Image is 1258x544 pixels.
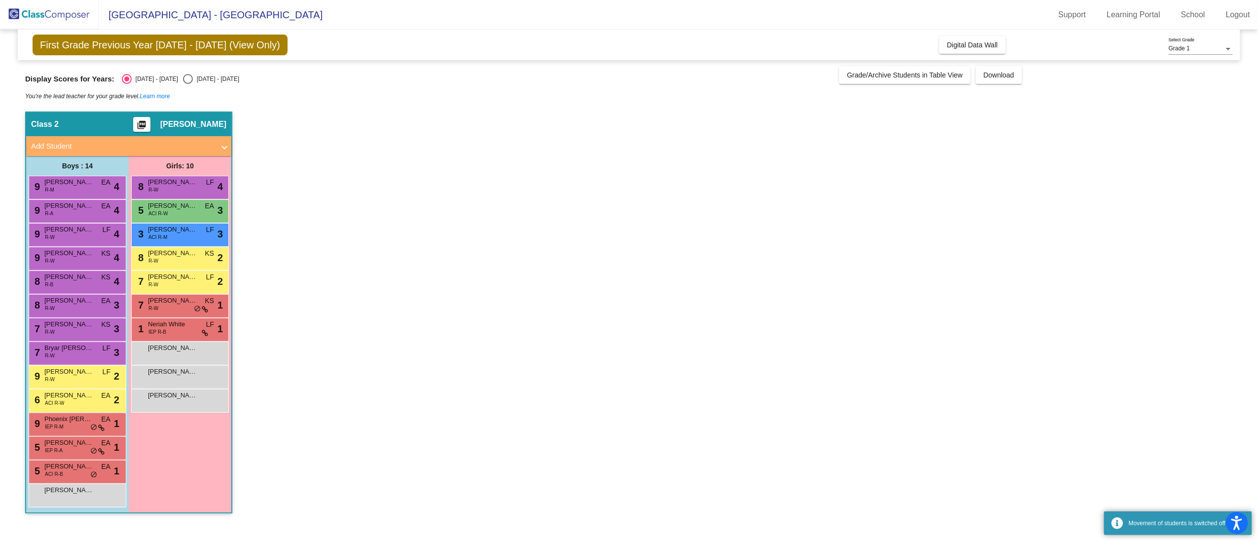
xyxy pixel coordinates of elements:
span: 3 [218,203,223,218]
span: 1 [136,323,144,334]
span: R-W [45,376,55,383]
span: R-W [148,186,158,194]
div: Girls: 10 [129,156,231,176]
span: EA [101,201,111,211]
span: Display Scores for Years: [25,75,114,83]
span: 3 [136,229,144,239]
span: ACI R-W [45,399,64,407]
span: 4 [114,203,119,218]
span: ACI R-M [148,233,167,241]
span: LF [103,225,111,235]
span: 1 [114,416,119,431]
span: 7 [136,276,144,287]
span: 2 [114,369,119,384]
div: Boys : 14 [26,156,129,176]
span: [PERSON_NAME] [148,177,197,187]
span: 6 [32,394,40,405]
span: do_not_disturb_alt [90,471,97,479]
span: Phoenix [PERSON_NAME] [44,414,94,424]
span: do_not_disturb_alt [90,447,97,455]
span: R-W [45,352,55,359]
span: EA [101,414,111,425]
a: Learn more [140,93,170,100]
span: KS [101,319,111,330]
span: 1 [218,298,223,312]
span: [PERSON_NAME] [44,319,94,329]
span: EA [101,296,111,306]
button: Grade/Archive Students in Table View [839,66,971,84]
span: 7 [32,323,40,334]
span: 5 [32,442,40,453]
span: LF [206,225,214,235]
span: R-W [148,257,158,265]
mat-radio-group: Select an option [122,74,239,84]
span: 9 [32,371,40,382]
span: [PERSON_NAME] [160,119,226,129]
span: [PERSON_NAME] [44,390,94,400]
span: EA [101,177,111,188]
span: R-W [45,233,55,241]
span: R-B [45,281,53,288]
span: EA [101,438,111,448]
span: Neriah White [148,319,197,329]
span: LF [206,177,214,188]
span: [PERSON_NAME] [148,367,197,377]
span: 8 [32,276,40,287]
span: Digital Data Wall [947,41,998,49]
div: [DATE] - [DATE] [132,75,178,83]
span: [PERSON_NAME] [44,485,94,495]
span: 7 [136,300,144,311]
span: 4 [114,227,119,241]
span: R-A [45,210,53,217]
span: 2 [114,392,119,407]
span: [PERSON_NAME] [44,225,94,234]
span: KS [205,248,214,259]
span: 1 [114,464,119,478]
span: EA [205,201,214,211]
a: Logout [1218,7,1258,23]
span: EA [101,462,111,472]
span: ACI R-B [45,470,63,478]
span: Class 2 [31,119,59,129]
span: 5 [136,205,144,216]
span: Download [984,71,1014,79]
span: 4 [114,179,119,194]
span: 1 [218,321,223,336]
i: You're the lead teacher for your grade level. [25,93,170,100]
span: 7 [32,347,40,358]
span: KS [205,296,214,306]
span: EA [101,390,111,401]
span: [PERSON_NAME] [148,225,197,234]
span: [GEOGRAPHIC_DATA] - [GEOGRAPHIC_DATA] [99,7,323,23]
span: [PERSON_NAME] [148,272,197,282]
span: Grade/Archive Students in Table View [847,71,963,79]
span: IEP R-M [45,423,64,430]
button: Digital Data Wall [939,36,1006,54]
span: [PERSON_NAME] [148,248,197,258]
span: ACI R-W [148,210,168,217]
span: [PERSON_NAME] [44,248,94,258]
span: 3 [218,227,223,241]
span: [PERSON_NAME] [44,201,94,211]
div: [DATE] - [DATE] [193,75,239,83]
span: IEP R-A [45,447,63,454]
span: 2 [218,250,223,265]
a: School [1173,7,1213,23]
span: 3 [114,321,119,336]
span: Grade 1 [1169,45,1190,52]
span: IEP R-B [148,328,166,336]
span: R-W [45,257,55,265]
span: R-M [45,186,54,194]
mat-panel-title: Add Student [31,141,215,152]
span: [PERSON_NAME] [44,367,94,377]
span: R-W [45,305,55,312]
span: do_not_disturb_alt [90,424,97,431]
span: LF [103,343,111,353]
button: Print Students Details [133,117,150,132]
span: KS [101,272,111,282]
span: LF [206,272,214,282]
span: 9 [32,418,40,429]
span: 5 [32,466,40,476]
span: [PERSON_NAME] [44,272,94,282]
span: LF [103,367,111,377]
